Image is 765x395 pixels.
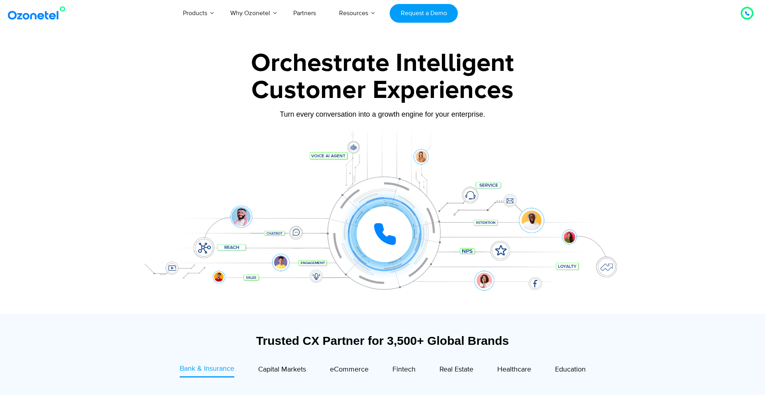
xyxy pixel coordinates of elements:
[330,365,369,374] span: eCommerce
[392,364,416,377] a: Fintech
[392,365,416,374] span: Fintech
[180,364,234,377] a: Bank & Insurance
[555,365,586,374] span: Education
[137,334,628,348] div: Trusted CX Partner for 3,500+ Global Brands
[133,71,632,110] div: Customer Experiences
[180,364,234,373] span: Bank & Insurance
[330,364,369,377] a: eCommerce
[439,364,473,377] a: Real Estate
[133,51,632,76] div: Orchestrate Intelligent
[555,364,586,377] a: Education
[390,4,458,23] a: Request a Demo
[258,364,306,377] a: Capital Markets
[258,365,306,374] span: Capital Markets
[497,364,531,377] a: Healthcare
[133,110,632,119] div: Turn every conversation into a growth engine for your enterprise.
[497,365,531,374] span: Healthcare
[439,365,473,374] span: Real Estate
